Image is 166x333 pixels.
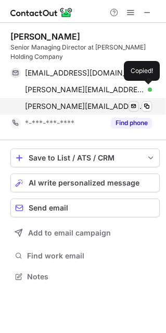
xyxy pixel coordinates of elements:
[10,269,160,284] button: Notes
[10,224,160,242] button: Add to email campaign
[111,118,152,128] button: Reveal Button
[10,174,160,192] button: AI write personalized message
[10,149,160,167] button: save-profile-one-click
[10,199,160,217] button: Send email
[10,31,80,42] div: [PERSON_NAME]
[25,102,144,111] span: [PERSON_NAME][EMAIL_ADDRESS][PERSON_NAME][DOMAIN_NAME]
[10,43,160,61] div: Senior Managing Director at [PERSON_NAME] Holding Company
[27,251,156,261] span: Find work email
[27,272,156,281] span: Notes
[10,6,73,19] img: ContactOut v5.3.10
[25,85,144,94] span: [PERSON_NAME][EMAIL_ADDRESS][PERSON_NAME][DOMAIN_NAME]
[10,249,160,263] button: Find work email
[29,179,139,187] span: AI write personalized message
[28,229,111,237] span: Add to email campaign
[29,204,68,212] span: Send email
[25,68,144,78] span: [EMAIL_ADDRESS][DOMAIN_NAME]
[29,154,142,162] div: Save to List / ATS / CRM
